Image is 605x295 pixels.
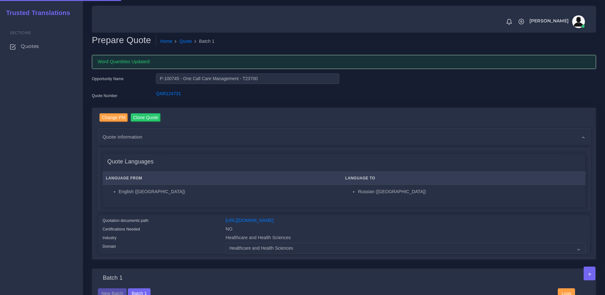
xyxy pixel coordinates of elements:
[119,188,338,195] li: English ([GEOGRAPHIC_DATA])
[192,38,215,45] li: Batch 1
[92,93,117,99] label: Quote Number
[221,226,590,234] div: NO
[103,172,342,185] th: Language From
[131,113,161,122] input: Clone Quote
[226,218,274,223] a: [URL][DOMAIN_NAME]
[21,43,39,50] span: Quotes
[103,244,116,249] label: Domain
[107,158,154,165] h4: Quote Languages
[342,172,586,185] th: Language To
[526,15,587,28] a: [PERSON_NAME]avatar
[572,15,585,28] img: avatar
[10,30,31,35] span: Sections
[92,76,124,82] label: Opportunity Name
[529,19,569,23] span: [PERSON_NAME]
[98,129,590,145] div: Quote information
[180,38,192,45] a: Quote
[103,218,149,223] label: Quotation documents path
[103,235,117,241] label: Industry
[221,234,590,243] div: Healthcare and Health Sciences
[5,40,78,53] a: Quotes
[156,91,181,96] a: QAR124731
[92,35,156,46] h2: Prepare Quote
[103,133,143,140] span: Quote information
[103,226,140,232] label: Certifications Needed
[358,188,582,195] li: Russian ([GEOGRAPHIC_DATA])
[2,9,70,17] h2: Trusted Translations
[92,55,596,69] div: Word Quantities Updated!
[103,275,122,282] h4: Batch 1
[160,38,173,45] a: Home
[2,8,70,18] a: Trusted Translations
[100,113,128,122] input: Change PM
